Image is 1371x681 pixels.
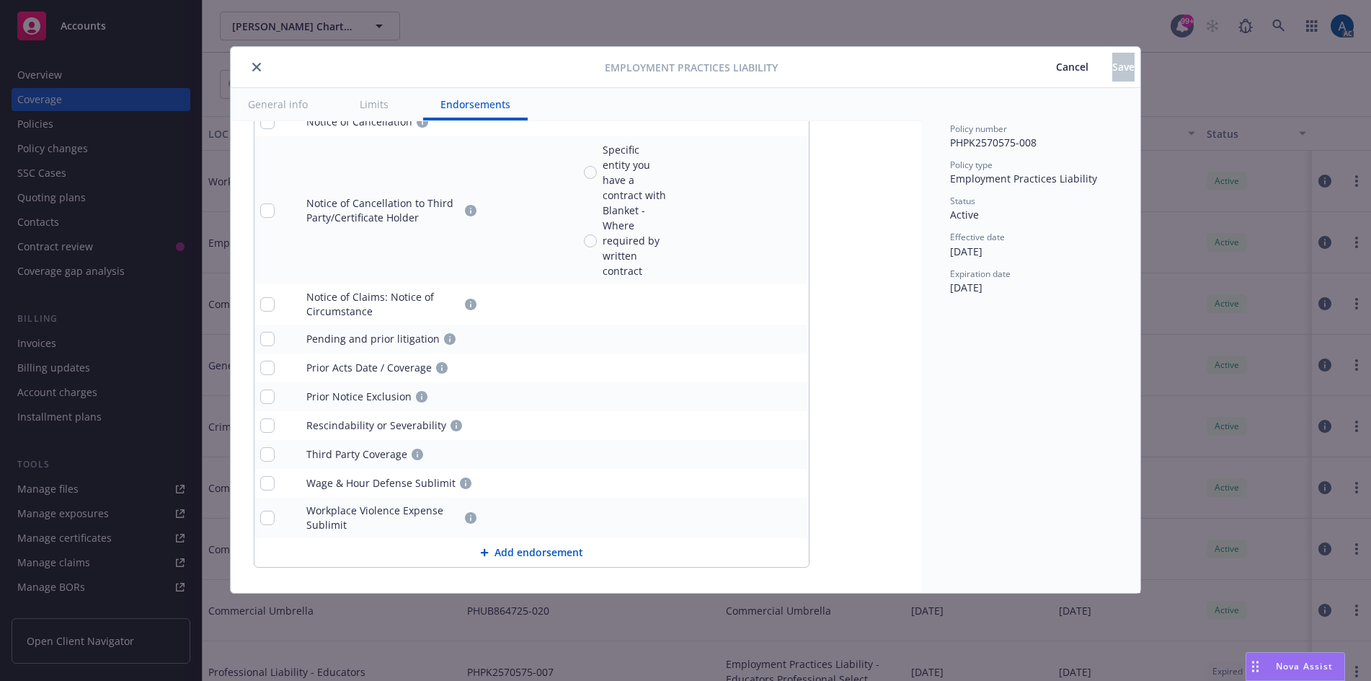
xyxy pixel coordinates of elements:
[603,203,667,278] span: Blanket - Where required by written contract
[457,475,474,492] a: circleInformation
[1246,652,1345,681] button: Nova Assist
[306,115,412,129] div: Notice of Cancellation
[306,196,461,225] div: Notice of Cancellation to Third Party/Certificate Holder
[306,290,461,319] div: Notice of Claims: Notice of Circumstance
[950,268,1011,280] span: Expiration date
[950,136,1037,149] span: PHPK2570575-008
[603,142,667,203] span: Specific entity you have a contract with
[584,166,597,179] input: Specific entity you have a contract with
[254,538,809,567] button: Add endorsement
[231,88,325,120] button: General info
[1276,660,1333,672] span: Nova Assist
[1032,53,1112,82] button: Cancel
[342,88,406,120] button: Limits
[1056,60,1088,74] span: Cancel
[462,509,479,527] a: circleInformation
[1112,60,1135,74] span: Save
[950,123,1007,135] span: Policy number
[423,88,528,120] button: Endorsements
[433,359,451,377] a: circleInformation
[462,296,479,313] a: circleInformation
[306,361,432,375] div: Prior Acts Date / Coverage
[950,245,982,258] span: [DATE]
[441,330,458,348] a: circleInformation
[306,418,446,433] div: Rescindability or Severability
[950,231,1005,243] span: Effective date
[1112,53,1135,82] button: Save
[306,504,461,532] div: Workplace Violence Expense Sublimit
[1246,653,1264,680] div: Drag to move
[414,113,431,131] a: circleInformation
[306,332,440,346] div: Pending and prior litigation
[605,60,778,75] span: Employment Practices Liability
[950,172,1097,185] span: Employment Practices Liability
[584,234,597,247] input: Blanket - Where required by written contract
[306,390,412,404] div: Prior Notice Exclusion
[306,447,407,462] div: Third Party Coverage
[950,281,982,294] span: [DATE]
[413,388,430,405] a: circleInformation
[462,202,479,219] a: circleInformation
[448,417,465,434] a: circleInformation
[950,195,975,207] span: Status
[248,58,265,76] button: close
[409,446,426,463] a: circleInformation
[950,159,993,171] span: Policy type
[950,208,979,221] span: Active
[306,476,456,491] div: Wage & Hour Defense Sublimit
